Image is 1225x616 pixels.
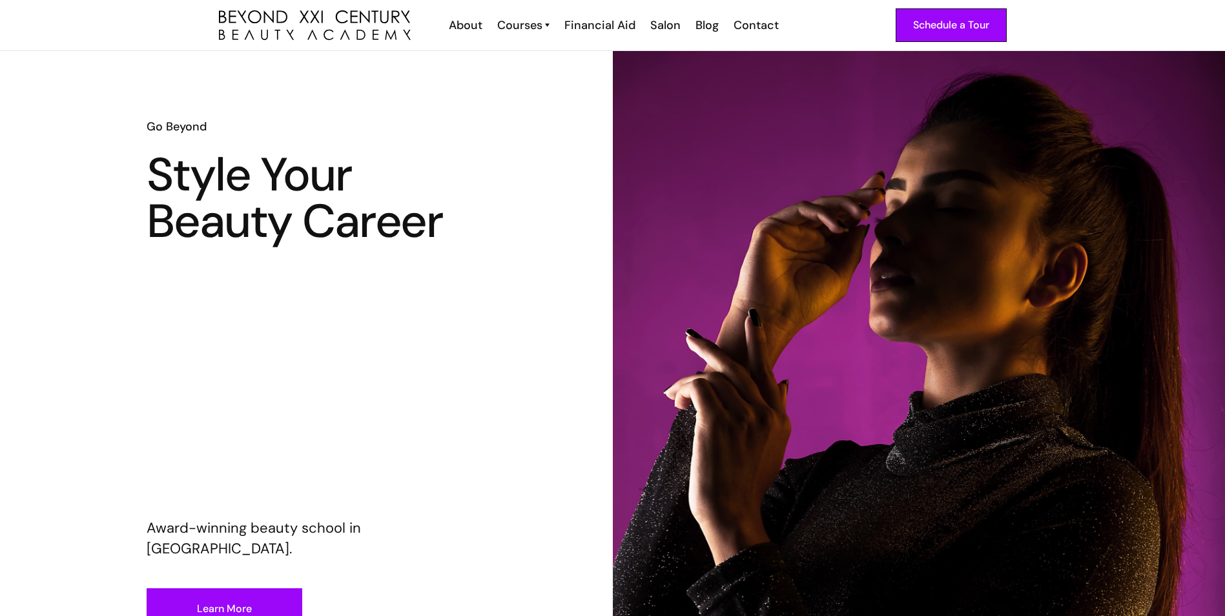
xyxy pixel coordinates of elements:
div: Financial Aid [564,17,635,34]
img: beyond 21st century beauty academy logo [219,10,411,41]
a: About [440,17,489,34]
h1: Style Your Beauty Career [147,152,466,245]
div: Courses [497,17,542,34]
div: About [449,17,482,34]
h6: Go Beyond [147,118,466,135]
div: Schedule a Tour [913,17,989,34]
div: Contact [734,17,779,34]
a: Contact [725,17,785,34]
a: home [219,10,411,41]
a: Schedule a Tour [896,8,1007,42]
div: Blog [695,17,719,34]
a: Courses [497,17,550,34]
a: Financial Aid [556,17,642,34]
p: Award-winning beauty school in [GEOGRAPHIC_DATA]. [147,518,466,559]
div: Salon [650,17,681,34]
a: Salon [642,17,687,34]
a: Blog [687,17,725,34]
